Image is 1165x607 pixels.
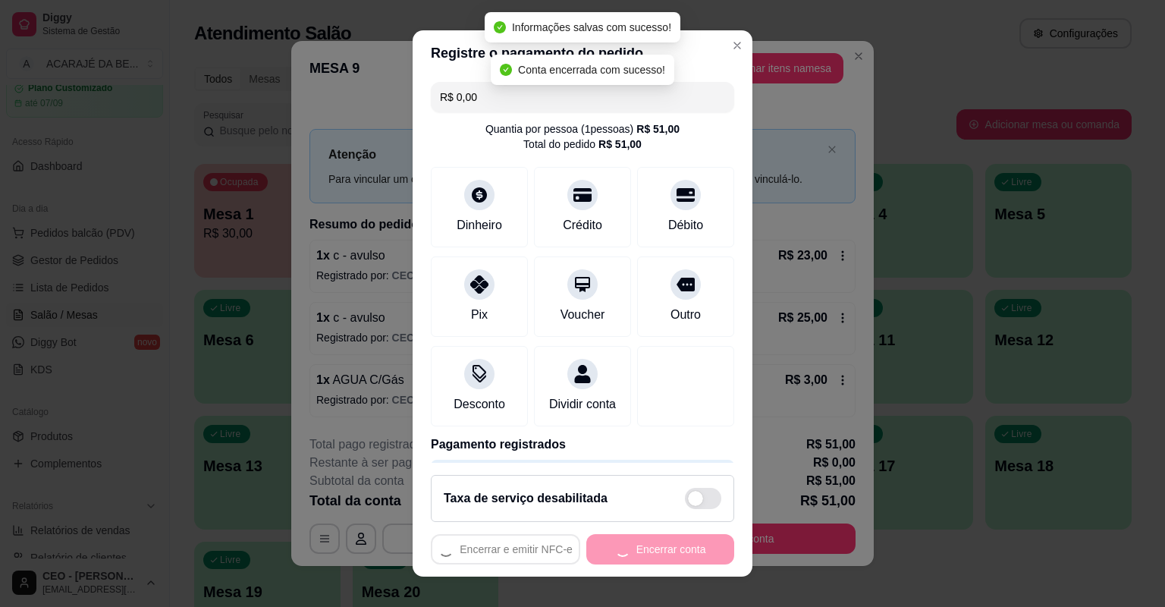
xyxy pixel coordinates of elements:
[523,137,642,152] div: Total do pedido
[512,21,671,33] span: Informações salvas com sucesso!
[485,121,680,137] div: Quantia por pessoa ( 1 pessoas)
[457,216,502,234] div: Dinheiro
[440,82,725,112] input: Ex.: hambúrguer de cordeiro
[549,395,616,414] div: Dividir conta
[563,216,602,234] div: Crédito
[471,306,488,324] div: Pix
[598,137,642,152] div: R$ 51,00
[494,21,506,33] span: check-circle
[668,216,703,234] div: Débito
[431,436,734,454] p: Pagamento registrados
[636,121,680,137] div: R$ 51,00
[454,395,505,414] div: Desconto
[561,306,605,324] div: Voucher
[670,306,701,324] div: Outro
[518,64,665,76] span: Conta encerrada com sucesso!
[413,30,752,76] header: Registre o pagamento do pedido
[500,64,512,76] span: check-circle
[444,489,608,508] h2: Taxa de serviço desabilitada
[725,33,749,58] button: Close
